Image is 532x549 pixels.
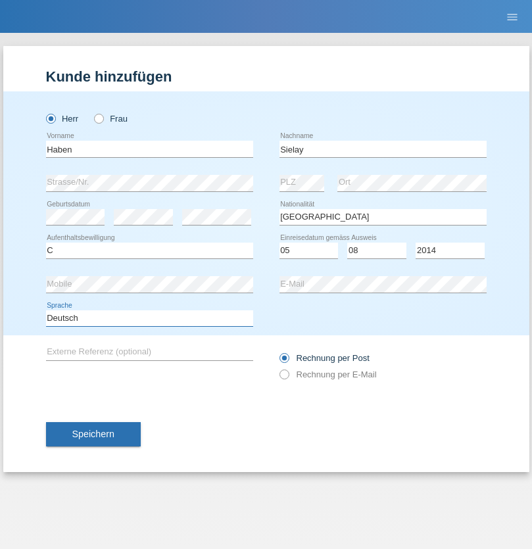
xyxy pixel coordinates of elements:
span: Speichern [72,429,114,439]
input: Rechnung per Post [279,353,288,370]
label: Frau [94,114,128,124]
label: Rechnung per Post [279,353,370,363]
button: Speichern [46,422,141,447]
input: Frau [94,114,103,122]
a: menu [499,12,525,20]
input: Herr [46,114,55,122]
input: Rechnung per E-Mail [279,370,288,386]
label: Herr [46,114,79,124]
label: Rechnung per E-Mail [279,370,377,379]
h1: Kunde hinzufügen [46,68,487,85]
i: menu [506,11,519,24]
